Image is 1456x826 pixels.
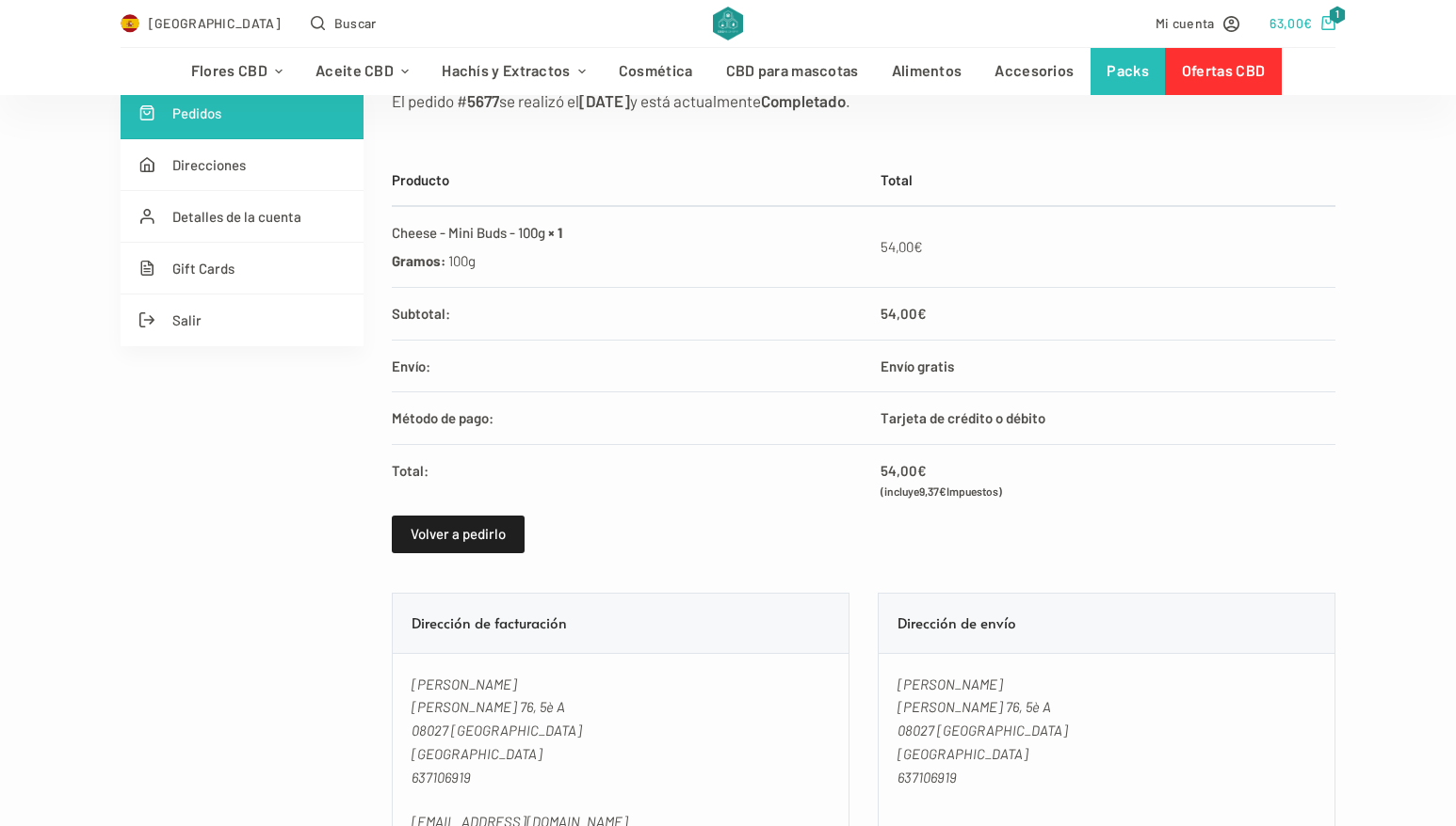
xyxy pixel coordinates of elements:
th: Subtotal: [392,287,871,340]
a: Hachís y Extractos [426,48,603,95]
span: € [917,462,927,479]
span: € [939,484,946,498]
a: CBD para mascotas [709,48,875,95]
a: Detalles de la cuenta [121,191,364,243]
th: Producto [392,154,871,207]
a: Pedidos [121,87,364,139]
th: Envío: [392,340,871,392]
h2: Dirección de facturación [392,593,849,653]
bdi: 54,00 [881,238,923,255]
span: € [914,238,923,255]
p: 637106919 [898,766,1316,789]
bdi: 63,00 [1270,15,1312,31]
a: Salir [121,294,364,346]
span: 1 [1329,6,1346,24]
th: Método de pago: [392,392,871,445]
p: El pedido # se realizó el y está actualmente . [392,87,1335,114]
h2: Dirección de envío [878,593,1335,653]
a: Alimentos [875,48,979,95]
a: Gift Cards [121,243,364,294]
img: CBD Alchemy [713,7,742,40]
a: Cheese - Mini Buds - 100g [392,224,545,241]
span: Mi cuenta [1156,12,1215,34]
a: Cosmética [602,48,709,95]
mark: 5677 [467,91,499,110]
a: Direcciones [121,139,364,191]
span: [GEOGRAPHIC_DATA] [149,12,281,34]
span: 9,37 [919,484,946,498]
mark: Completado [761,91,846,110]
a: Packs [1091,48,1166,95]
th: Total [871,154,1335,207]
a: Accesorios [979,48,1091,95]
strong: Gramos: [392,252,445,269]
button: Abrir formulario de búsqueda [311,12,377,34]
a: Carro de compra [1270,12,1335,34]
th: Total: [392,445,871,516]
p: 100g [448,249,476,273]
img: ES Flag [121,14,139,33]
a: Flores CBD [174,48,299,95]
a: Select Country [121,12,281,34]
strong: × 1 [548,224,562,241]
a: Mi cuenta [1156,12,1240,34]
td: Tarjeta de crédito o débito [871,392,1335,445]
span: Buscar [334,12,377,34]
td: Envío gratis [871,340,1335,392]
a: Ofertas CBD [1165,48,1281,95]
span: € [1303,15,1312,31]
a: Aceite CBD [299,48,426,95]
small: (incluye Impuestos) [881,483,1335,501]
nav: Menú de cabecera [174,48,1281,95]
p: 637106919 [412,766,830,789]
span: € [917,305,927,322]
a: Volver a pedirlo [392,516,525,553]
span: 54,00 [881,462,927,479]
span: 54,00 [881,305,927,322]
mark: [DATE] [579,91,630,110]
